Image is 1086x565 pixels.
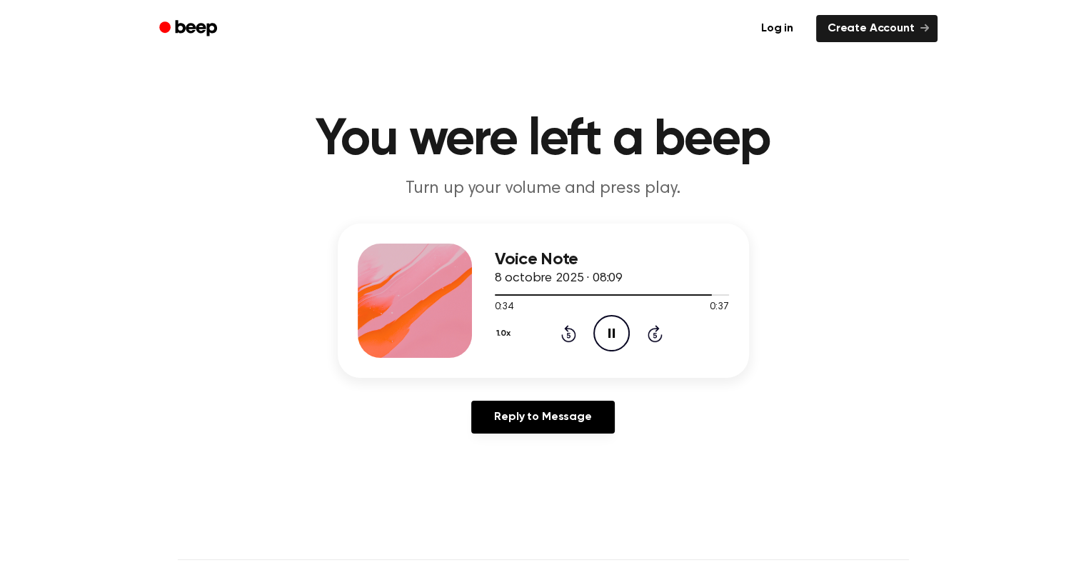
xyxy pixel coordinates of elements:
h1: You were left a beep [178,114,909,166]
a: Log in [747,12,808,45]
a: Reply to Message [471,401,614,434]
a: Create Account [816,15,937,42]
span: 8 octobre 2025 · 08:09 [495,272,623,285]
span: 0:34 [495,300,513,315]
p: Turn up your volume and press play. [269,177,818,201]
button: 1.0x [495,321,516,346]
a: Beep [149,15,230,43]
span: 0:37 [710,300,728,315]
h3: Voice Note [495,250,729,269]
